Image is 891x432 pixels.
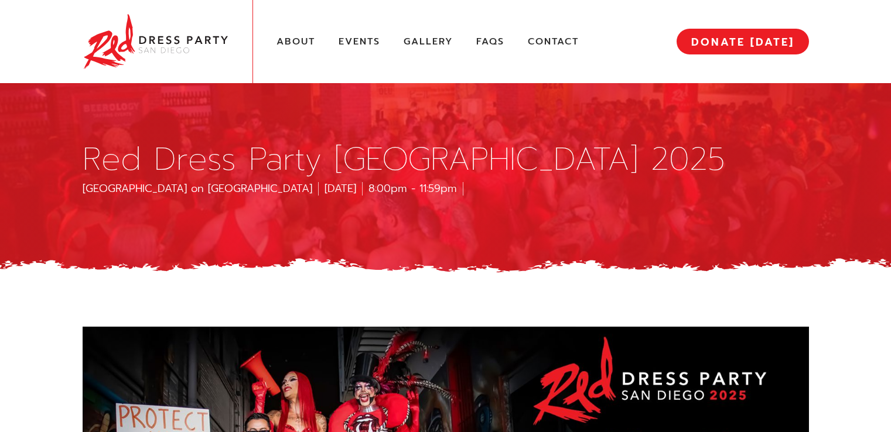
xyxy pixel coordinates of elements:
img: Red Dress Party San Diego [83,12,229,71]
a: About [276,36,315,48]
a: FAQs [476,36,504,48]
div: 8:00pm - 11:59pm [368,182,463,196]
div: [DATE] [325,182,363,196]
a: Gallery [404,36,453,48]
a: Contact [528,36,579,48]
h1: Red Dress Party [GEOGRAPHIC_DATA] 2025 [83,143,725,175]
a: DONATE [DATE] [677,29,809,54]
a: Events [339,36,380,48]
div: [GEOGRAPHIC_DATA] on [GEOGRAPHIC_DATA] [83,182,319,196]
